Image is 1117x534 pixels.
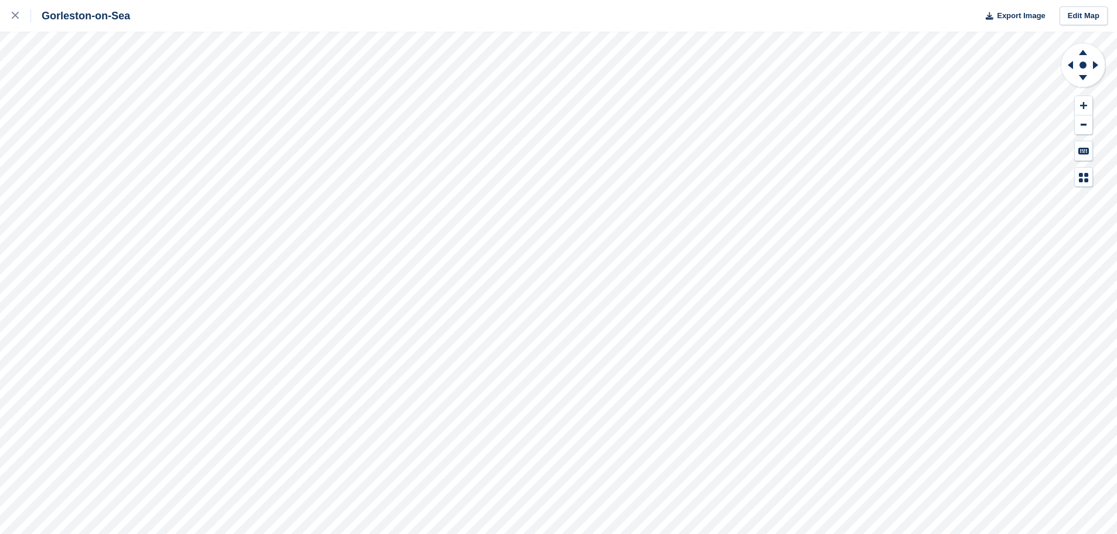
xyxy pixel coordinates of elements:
button: Keyboard Shortcuts [1075,141,1092,161]
button: Zoom Out [1075,115,1092,135]
span: Export Image [997,10,1045,22]
button: Zoom In [1075,96,1092,115]
a: Edit Map [1060,6,1108,26]
button: Map Legend [1075,168,1092,187]
button: Export Image [979,6,1045,26]
div: Gorleston-on-Sea [31,9,130,23]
